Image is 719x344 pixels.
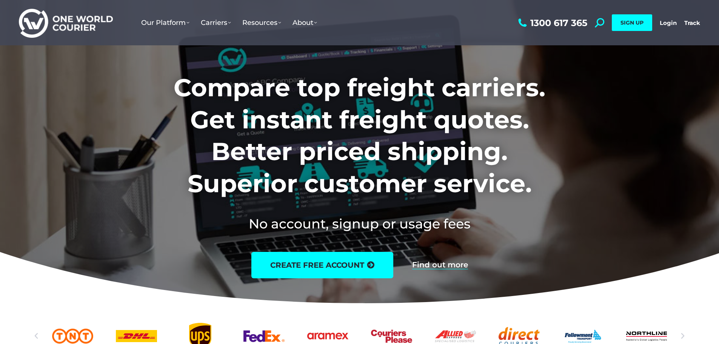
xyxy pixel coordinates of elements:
h2: No account, signup or usage fees [124,214,595,233]
a: Track [684,19,700,26]
span: Carriers [201,19,231,27]
img: One World Courier [19,8,113,38]
a: 1300 617 365 [516,18,587,28]
span: Resources [242,19,281,27]
span: Our Platform [141,19,189,27]
a: Our Platform [135,11,195,34]
span: SIGN UP [620,19,644,26]
a: Find out more [412,261,468,269]
h1: Compare top freight carriers. Get instant freight quotes. Better priced shipping. Superior custom... [124,72,595,199]
a: SIGN UP [612,14,652,31]
a: Login [660,19,677,26]
a: create free account [251,252,393,278]
span: About [293,19,317,27]
a: About [287,11,323,34]
a: Carriers [195,11,237,34]
a: Resources [237,11,287,34]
